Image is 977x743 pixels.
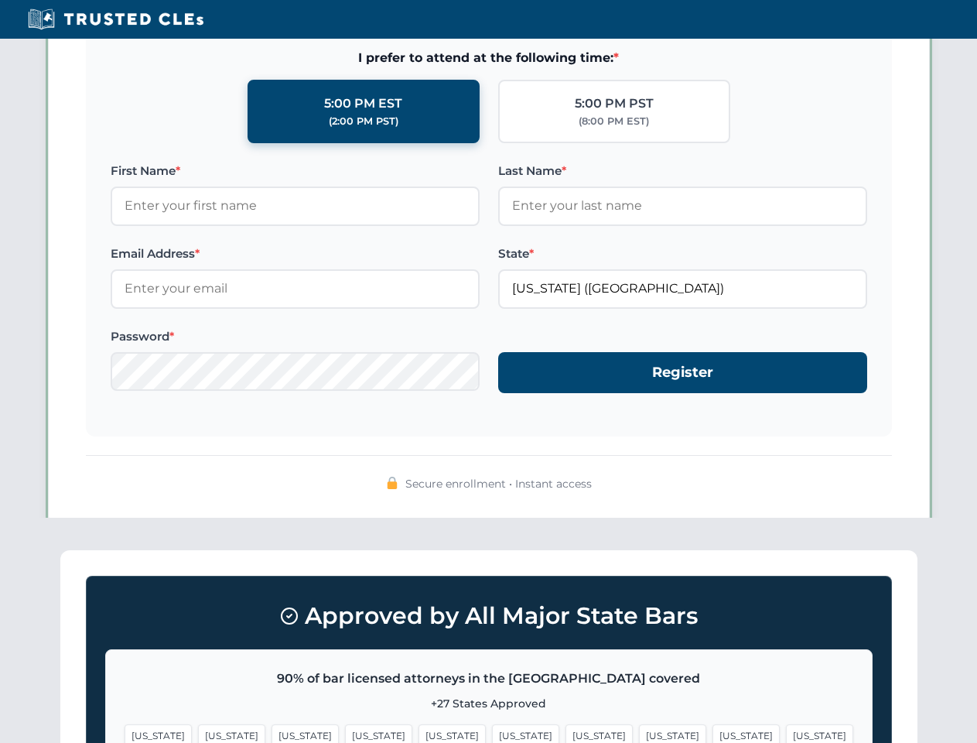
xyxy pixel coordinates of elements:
[386,477,398,489] img: 🔒
[498,245,867,263] label: State
[125,695,853,712] p: +27 States Approved
[111,245,480,263] label: Email Address
[498,187,867,225] input: Enter your last name
[329,114,398,129] div: (2:00 PM PST)
[111,187,480,225] input: Enter your first name
[498,162,867,180] label: Last Name
[111,162,480,180] label: First Name
[23,8,208,31] img: Trusted CLEs
[575,94,654,114] div: 5:00 PM PST
[405,475,592,492] span: Secure enrollment • Instant access
[111,269,480,308] input: Enter your email
[579,114,649,129] div: (8:00 PM EST)
[498,352,867,393] button: Register
[111,327,480,346] label: Password
[111,48,867,68] span: I prefer to attend at the following time:
[105,595,873,637] h3: Approved by All Major State Bars
[498,269,867,308] input: Florida (FL)
[125,669,853,689] p: 90% of bar licensed attorneys in the [GEOGRAPHIC_DATA] covered
[324,94,402,114] div: 5:00 PM EST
